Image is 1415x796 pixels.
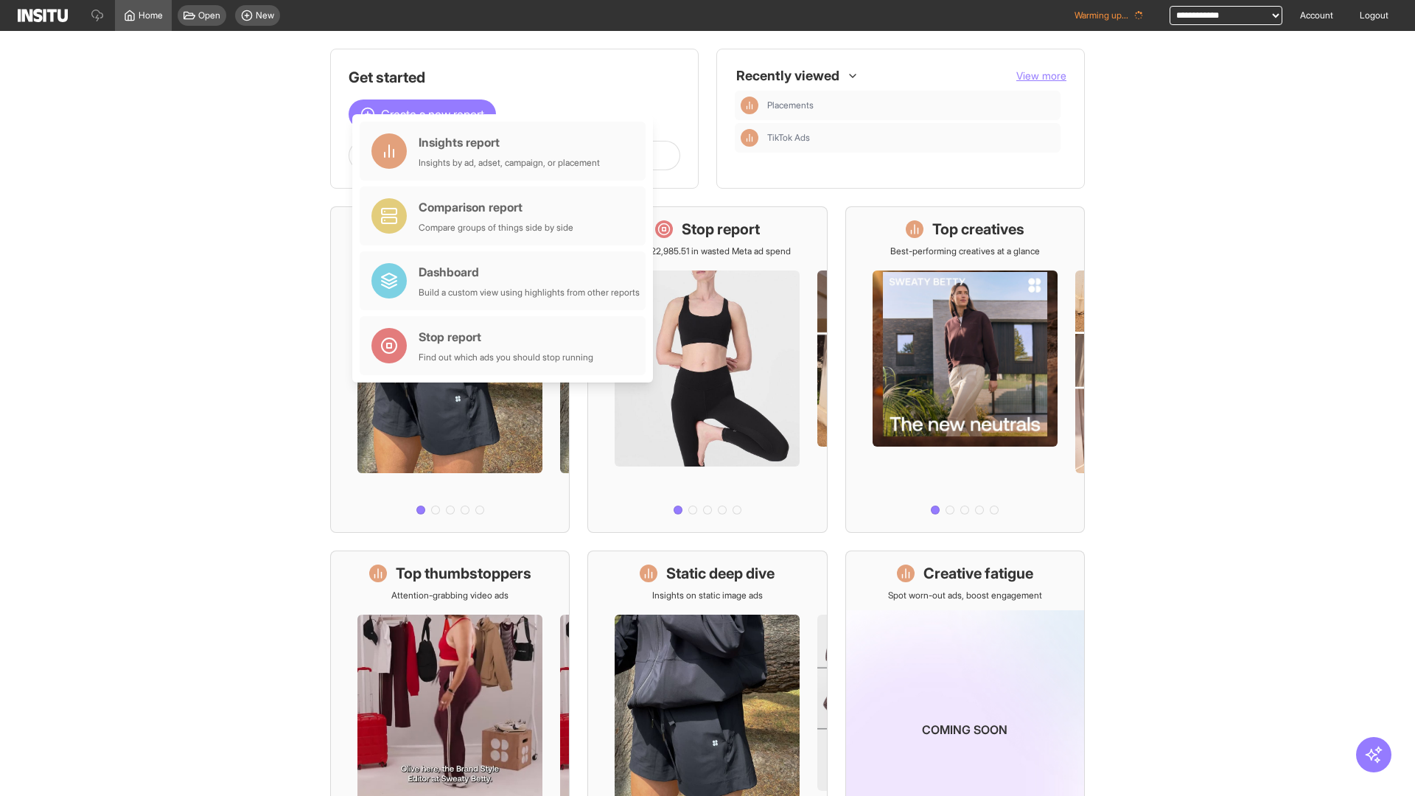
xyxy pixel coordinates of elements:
[256,10,274,21] span: New
[391,590,509,601] p: Attention-grabbing video ads
[419,222,573,234] div: Compare groups of things side by side
[666,563,775,584] h1: Static deep dive
[624,245,791,257] p: Save £22,985.51 in wasted Meta ad spend
[741,97,758,114] div: Insights
[741,129,758,147] div: Insights
[419,287,640,298] div: Build a custom view using highlights from other reports
[1075,10,1128,21] span: Warming up...
[1016,69,1066,83] button: View more
[381,105,484,123] span: Create a new report
[419,263,640,281] div: Dashboard
[198,10,220,21] span: Open
[349,99,496,129] button: Create a new report
[330,206,570,533] a: What's live nowSee all active ads instantly
[587,206,827,533] a: Stop reportSave £22,985.51 in wasted Meta ad spend
[419,328,593,346] div: Stop report
[419,157,600,169] div: Insights by ad, adset, campaign, or placement
[682,219,760,240] h1: Stop report
[845,206,1085,533] a: Top creativesBest-performing creatives at a glance
[1016,69,1066,82] span: View more
[767,132,1055,144] span: TikTok Ads
[419,352,593,363] div: Find out which ads you should stop running
[396,563,531,584] h1: Top thumbstoppers
[349,67,680,88] h1: Get started
[652,590,763,601] p: Insights on static image ads
[139,10,163,21] span: Home
[419,133,600,151] div: Insights report
[18,9,68,22] img: Logo
[890,245,1040,257] p: Best-performing creatives at a glance
[767,99,1055,111] span: Placements
[932,219,1024,240] h1: Top creatives
[767,132,810,144] span: TikTok Ads
[767,99,814,111] span: Placements
[419,198,573,216] div: Comparison report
